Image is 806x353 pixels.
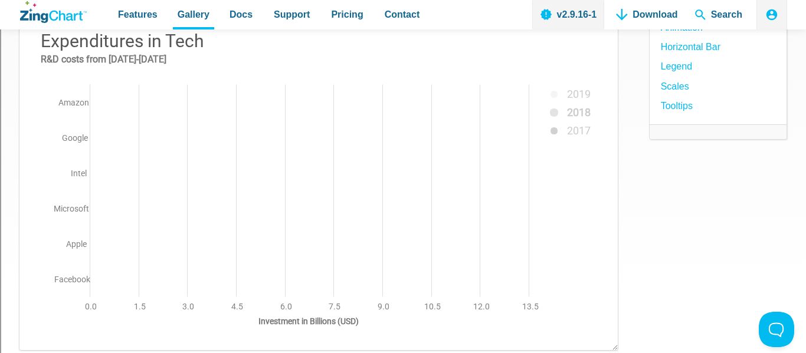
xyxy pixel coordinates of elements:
[5,38,801,49] div: Sort New > Old
[5,49,801,60] div: Move To ...
[118,6,158,22] span: Features
[178,6,209,22] span: Gallery
[331,6,363,22] span: Pricing
[5,5,247,15] div: Home
[20,1,87,23] a: ZingChart Logo. Click to return to the homepage
[5,81,801,91] div: Sign out
[5,15,109,28] input: Search outlines
[5,28,801,38] div: Sort A > Z
[274,6,310,22] span: Support
[759,312,794,347] iframe: Toggle Customer Support
[385,6,420,22] span: Contact
[5,60,801,70] div: Delete
[5,70,801,81] div: Options
[230,6,253,22] span: Docs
